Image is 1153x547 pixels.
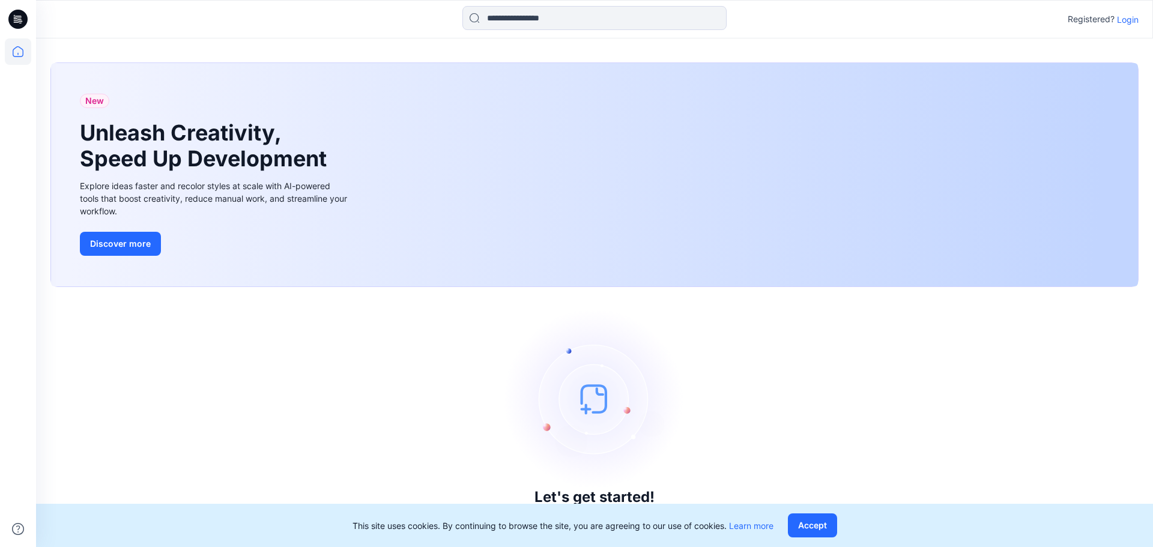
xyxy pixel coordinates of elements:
h1: Unleash Creativity, Speed Up Development [80,120,332,172]
h3: Let's get started! [534,489,655,506]
span: New [85,94,104,108]
a: Discover more [80,232,350,256]
p: Registered? [1068,12,1115,26]
a: Learn more [729,521,773,531]
button: Accept [788,513,837,537]
div: Explore ideas faster and recolor styles at scale with AI-powered tools that boost creativity, red... [80,180,350,217]
p: This site uses cookies. By continuing to browse the site, you are agreeing to our use of cookies. [353,519,773,532]
button: Discover more [80,232,161,256]
img: empty-state-image.svg [504,309,685,489]
p: Login [1117,13,1139,26]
